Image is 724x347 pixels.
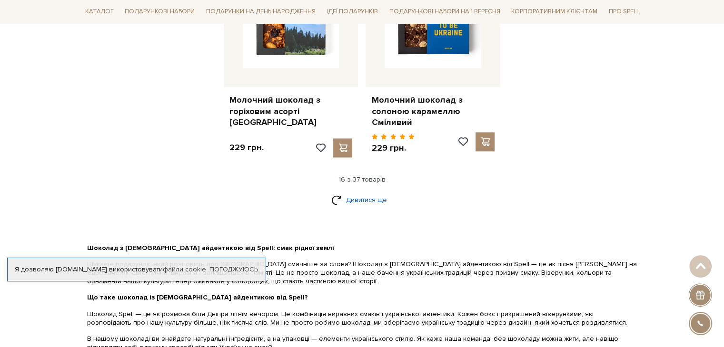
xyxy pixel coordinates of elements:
p: Шоколад Spell — це як розмова біля Дніпра літнім вечором. Це комбінація виразних смаків і українс... [87,310,637,327]
a: Дивитися ще [331,192,393,208]
a: Корпоративним клієнтам [507,4,601,20]
p: 229 грн. [371,143,415,154]
a: Про Spell [605,5,643,19]
p: Шукаєте подарунок, який розповість про [GEOGRAPHIC_DATA] смачніше за слова? Шоколад з [DEMOGRAPHI... [87,260,637,286]
a: Молочний шоколад з горіховим асорті [GEOGRAPHIC_DATA] [229,95,353,128]
a: Ідеї подарунків [323,5,382,19]
div: 16 з 37 товарів [78,175,647,184]
a: Подарункові набори [121,5,198,19]
b: Що таке шоколад із [DEMOGRAPHIC_DATA] айдентикою від Spell? [87,293,308,301]
a: Погоджуюсь [209,265,258,274]
b: Шоколад з [DEMOGRAPHIC_DATA] айдентикою від Spell: смак рідної землі [87,244,334,252]
a: файли cookie [163,265,206,273]
p: 229 грн. [229,142,264,153]
div: Я дозволяю [DOMAIN_NAME] використовувати [8,265,266,274]
a: Молочний шоколад з солоною карамеллю Сміливий [371,95,495,128]
a: Каталог [81,5,118,19]
a: Подарунки на День народження [202,5,319,19]
a: Подарункові набори на 1 Вересня [386,4,504,20]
